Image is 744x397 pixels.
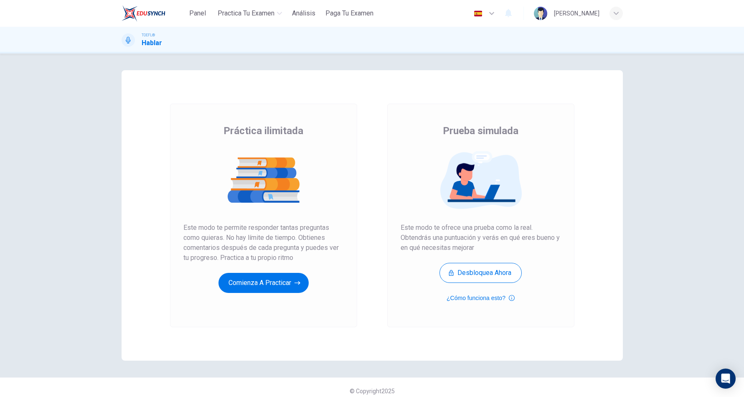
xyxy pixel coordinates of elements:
[447,293,515,303] button: ¿Cómo funciona esto?
[218,8,274,18] span: Practica tu examen
[184,6,211,21] button: Panel
[214,6,285,21] button: Practica tu examen
[350,388,395,394] span: © Copyright 2025
[292,8,315,18] span: Análisis
[554,8,599,18] div: [PERSON_NAME]
[401,223,561,253] span: Este modo te ofrece una prueba como la real. Obtendrás una puntuación y verás en qué eres bueno y...
[443,124,518,137] span: Prueba simulada
[122,5,185,22] a: EduSynch logo
[439,263,522,283] button: Desbloquea ahora
[183,223,344,263] span: Este modo te permite responder tantas preguntas como quieras. No hay límite de tiempo. Obtienes c...
[716,369,736,389] div: Open Intercom Messenger
[223,124,303,137] span: Práctica ilimitada
[289,6,319,21] button: Análisis
[325,8,373,18] span: Paga Tu Examen
[142,38,162,48] h1: Hablar
[534,7,547,20] img: Profile picture
[189,8,206,18] span: Panel
[218,273,309,293] button: Comienza a practicar
[122,5,165,22] img: EduSynch logo
[142,32,155,38] span: TOEFL®
[473,10,483,17] img: es
[322,6,377,21] button: Paga Tu Examen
